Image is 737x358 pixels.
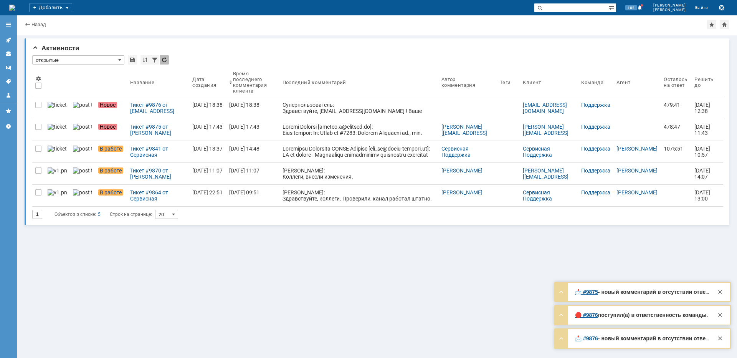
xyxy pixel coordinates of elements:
a: Сервисная Поддержка [PERSON_NAME] [[EMAIL_ADDRESS][DOMAIN_NAME]] [523,146,568,176]
a: ticket_notification.png [45,97,70,119]
a: В работе [95,141,127,162]
div: [PERSON_NAME]: Здравствуйте, коллеги. Проверили, канал работал штатно. [283,189,435,202]
a: [PERSON_NAME] [[EMAIL_ADDRESS][DOMAIN_NAME]] [523,167,568,186]
a: [DATE] 18:38 [226,97,279,119]
div: Тикет #9875 от [PERSON_NAME] [[EMAIL_ADDRESS][DOMAIN_NAME]] (статус: Новое) [130,124,186,136]
div: Тикет #9864 от Сервисная Поддержка [PERSON_NAME] [[EMAIL_ADDRESS][DOMAIN_NAME]] (статус: В работе) [130,189,186,202]
a: [DATE] 11:07 [226,163,279,184]
span: [DATE] 10:57 [694,146,711,158]
img: post ticket.png [73,146,92,152]
th: Команда [578,68,613,97]
span: [PERSON_NAME] [653,3,686,8]
a: Поддержка [581,124,610,130]
a: v1.png [45,163,70,184]
a: post ticket.png [70,163,95,184]
div: Дата создания [192,76,217,88]
a: Loremipsu Dolorsita CONSE Adipisc [eli_se@doeiu-tempori.ut]: LA et dolore - Magnaaliqu enimadmini... [279,141,438,162]
div: [DATE] 17:43 [192,124,223,130]
a: 📩 #9876 [575,335,598,341]
div: [DATE] 11:07 [229,167,259,174]
a: [EMAIL_ADDRESS][DOMAIN_NAME] [523,102,567,114]
span: [DATE] 12:38 [694,102,711,114]
a: Сервисная Поддержка [PERSON_NAME] [[EMAIL_ADDRESS][DOMAIN_NAME]] [441,146,487,176]
div: Команда [581,80,603,85]
div: [DATE] 18:38 [229,102,259,108]
a: Новое [95,119,127,141]
a: [PERSON_NAME] [441,167,483,174]
strong: 📩 #9875 [575,289,598,295]
img: v1.png [48,167,67,174]
a: Тикет #9876 от [EMAIL_ADDRESS][DOMAIN_NAME] (статус: Новое) [127,97,189,119]
span: [DATE] 14:07 [694,167,711,180]
div: 479:41 [664,102,688,108]
span: [PERSON_NAME] [653,8,686,12]
a: post ticket.png [70,97,95,119]
a: 1075:51 [661,141,691,162]
a: Мой профиль [2,89,15,101]
a: [DATE] 14:07 [691,163,717,184]
div: Тикет #9870 от [PERSON_NAME] [[EMAIL_ADDRESS][DOMAIN_NAME]] (статус: В работе) [130,167,186,180]
a: [DATE] 10:57 [691,141,717,162]
div: Название [130,80,154,85]
div: Осталось на ответ [664,76,688,88]
a: post ticket.png [70,119,95,141]
a: Поддержка [581,167,610,174]
a: В работе [95,163,127,184]
img: post ticket.png [73,167,92,174]
a: [DATE] 18:38 [189,97,226,119]
th: Время последнего комментария клиента [226,68,279,97]
img: ticket_notification.png [48,102,67,108]
a: [DATE] 11:43 [691,119,717,141]
a: [DATE] 11:07 [189,163,226,184]
span: Активности [32,45,79,52]
div: Фильтрация... [150,55,159,65]
a: Тикет #9870 от [PERSON_NAME] [[EMAIL_ADDRESS][DOMAIN_NAME]] (статус: В работе) [127,163,189,184]
a: [DATE] 12:38 [691,97,717,119]
a: [DATE] 13:00 [691,185,717,206]
a: [DATE] 22:51 [189,185,226,206]
div: Loremipsu Dolorsita CONSE Adipisc [eli_se@doeiu-tempori.ut]: LA et dolore - Magnaaliqu enimadmini... [283,146,435,250]
a: [PERSON_NAME] [616,146,658,152]
a: ticket_notification.png [45,119,70,141]
th: Название [127,68,189,97]
span: [DATE] 13:00 [694,189,711,202]
a: Назад [31,22,46,27]
a: В работе [95,185,127,206]
img: post ticket.png [73,102,92,108]
div: Время последнего комментария клиента [233,71,270,94]
div: Тикет #9876 от [EMAIL_ADDRESS][DOMAIN_NAME] (статус: Новое) [130,102,186,114]
span: [DATE] 11:43 [694,124,711,136]
i: Строк на странице: [55,210,152,219]
div: [DATE] 13:37 [192,146,223,152]
div: Развернуть [557,334,566,343]
div: Закрыть [716,334,725,343]
a: ticket_notification.png [45,141,70,162]
a: Тикет #9864 от Сервисная Поддержка [PERSON_NAME] [[EMAIL_ADDRESS][DOMAIN_NAME]] (статус: В работе) [127,185,189,206]
a: Клиенты [2,48,15,60]
img: post ticket.png [73,189,92,196]
a: [DATE] 13:37 [189,141,226,162]
div: [PERSON_NAME]: Коллеги, внесли изменения. [283,167,435,180]
span: Новое [98,102,117,108]
th: Клиент [520,68,578,97]
a: v1.png [45,185,70,206]
div: Loremi Dolorsi [ametco.a@elitsed.do]: Eius tempor: In: Utlab et #7283: Dolorem Aliquaeni ad., min... [283,124,435,222]
div: Сохранить вид [128,55,137,65]
div: Закрыть [716,310,725,320]
img: ticket_notification.png [48,124,67,130]
a: [PERSON_NAME] [441,189,483,196]
a: [PERSON_NAME] [616,167,658,174]
th: Автор комментария [438,68,497,97]
div: Суперпользователь: Здравствуйте, [EMAIL_ADDRESS][DOMAIN_NAME] ! Ваше обращение зарегистрировано в... [283,102,435,139]
img: logo [9,5,15,11]
div: Добавить [29,3,72,12]
div: Сортировка... [140,55,150,65]
a: [PERSON_NAME] [[EMAIL_ADDRESS][DOMAIN_NAME]] [523,124,568,142]
a: 479:41 [661,97,691,119]
a: Поддержка [581,102,610,108]
div: Теги [500,80,511,85]
a: Теги [2,75,15,88]
div: 5 [98,210,101,219]
div: Тикет #9841 от Сервисная Поддержка [PERSON_NAME] [[EMAIL_ADDRESS][DOMAIN_NAME]] (статус: В работе) [130,146,186,158]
